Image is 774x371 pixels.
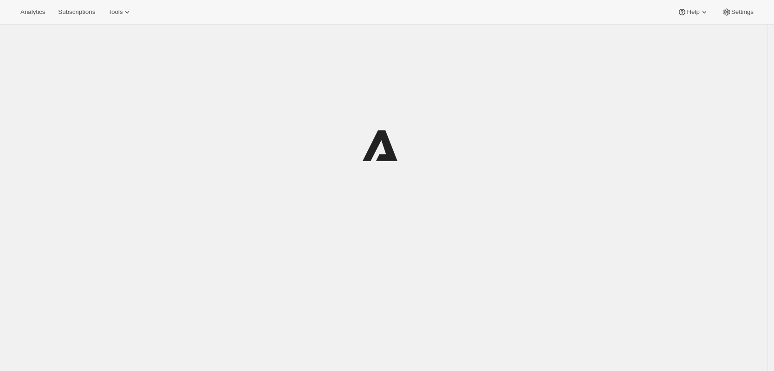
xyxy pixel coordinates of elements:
[716,6,759,19] button: Settings
[20,8,45,16] span: Analytics
[15,6,51,19] button: Analytics
[687,8,699,16] span: Help
[672,6,714,19] button: Help
[731,8,754,16] span: Settings
[103,6,137,19] button: Tools
[52,6,101,19] button: Subscriptions
[108,8,123,16] span: Tools
[58,8,95,16] span: Subscriptions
